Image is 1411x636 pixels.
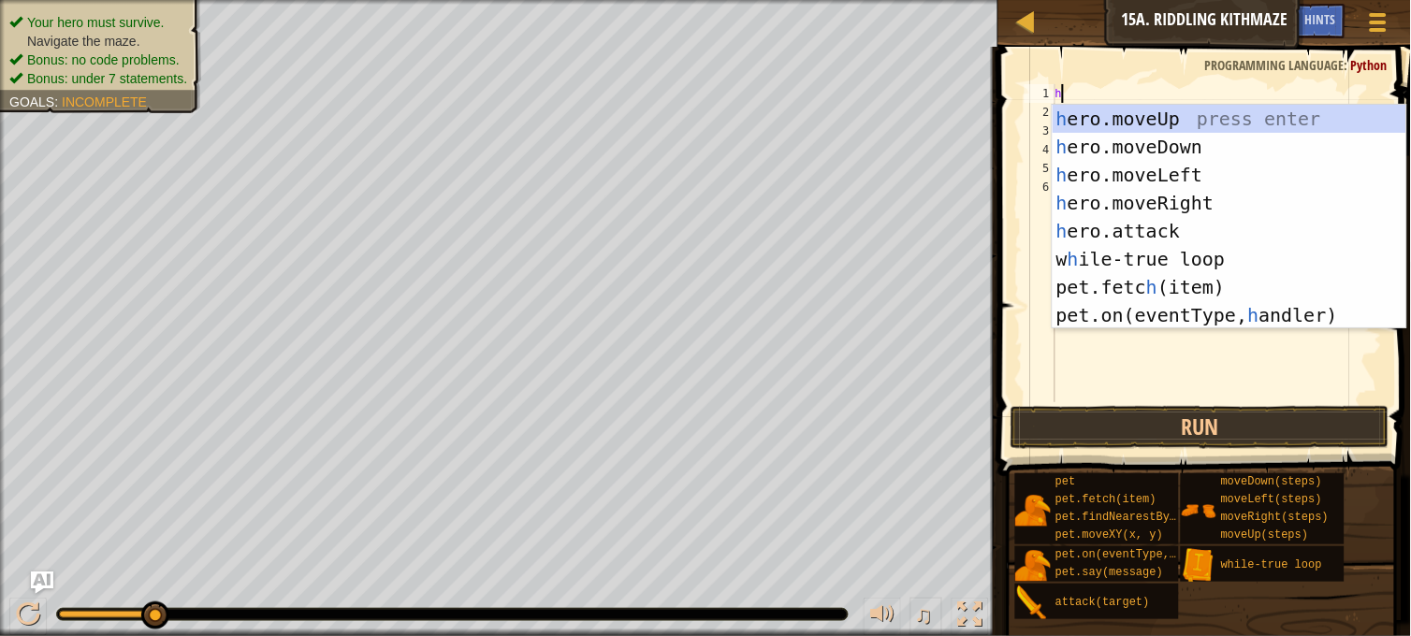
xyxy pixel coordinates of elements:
[1025,103,1055,122] div: 2
[1221,493,1322,506] span: moveLeft(steps)
[1351,56,1388,74] span: Python
[1011,406,1389,449] button: Run
[1355,4,1402,48] button: Show game menu
[864,598,901,636] button: Adjust volume
[9,598,47,636] button: Ctrl + P: Pause
[1055,566,1163,579] span: pet.say(message)
[27,52,180,67] span: Bonus: no code problems.
[1221,558,1322,571] span: while-true loop
[9,69,187,88] li: Bonus: under 7 statements.
[1255,10,1287,28] span: Ask AI
[9,32,187,51] li: Navigate the maze.
[62,94,147,109] span: Incomplete
[1181,548,1216,584] img: portrait.png
[1015,585,1051,621] img: portrait.png
[1055,493,1156,506] span: pet.fetch(item)
[1221,528,1309,542] span: moveUp(steps)
[27,15,165,30] span: Your hero must survive.
[27,71,187,86] span: Bonus: under 7 statements.
[9,94,54,109] span: Goals
[1025,122,1055,140] div: 3
[910,598,942,636] button: ♫
[31,571,53,594] button: Ask AI
[1345,56,1351,74] span: :
[9,13,187,32] li: Your hero must survive.
[914,600,933,629] span: ♫
[27,34,140,49] span: Navigate the maze.
[1055,548,1230,561] span: pet.on(eventType, handler)
[1245,4,1296,38] button: Ask AI
[1205,56,1345,74] span: Programming language
[1025,178,1055,196] div: 6
[1025,159,1055,178] div: 5
[1055,475,1076,488] span: pet
[54,94,62,109] span: :
[1055,596,1150,609] span: attack(target)
[1025,84,1055,103] div: 1
[1025,140,1055,159] div: 4
[1221,475,1322,488] span: moveDown(steps)
[9,51,187,69] li: Bonus: no code problems.
[1015,548,1051,584] img: portrait.png
[1015,493,1051,528] img: portrait.png
[1305,10,1336,28] span: Hints
[1221,511,1329,524] span: moveRight(steps)
[1181,493,1216,528] img: portrait.png
[1055,528,1163,542] span: pet.moveXY(x, y)
[1055,511,1237,524] span: pet.findNearestByType(type)
[952,598,989,636] button: Toggle fullscreen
